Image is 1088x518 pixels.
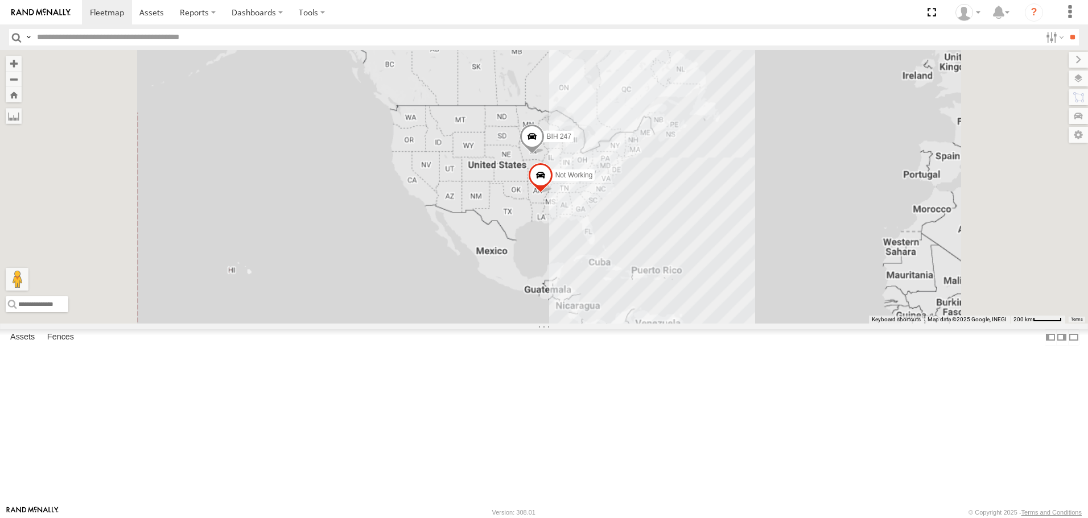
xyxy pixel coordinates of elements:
div: Version: 308.01 [492,509,535,516]
img: rand-logo.svg [11,9,71,16]
label: Dock Summary Table to the Right [1056,329,1068,346]
label: Hide Summary Table [1068,329,1079,346]
a: Terms and Conditions [1021,509,1082,516]
span: Not Working [555,172,593,180]
label: Dock Summary Table to the Left [1045,329,1056,346]
label: Measure [6,108,22,124]
button: Keyboard shortcuts [872,316,921,324]
label: Search Query [24,29,33,45]
a: Terms (opens in new tab) [1071,317,1083,321]
span: Map data ©2025 Google, INEGI [928,316,1007,322]
div: © Copyright 2025 - [969,509,1082,516]
button: Drag Pegman onto the map to open Street View [6,268,28,291]
label: Map Settings [1069,127,1088,143]
button: Zoom out [6,71,22,87]
button: Zoom Home [6,87,22,102]
label: Fences [42,330,80,346]
a: Visit our Website [6,507,59,518]
span: BIH 247 [547,132,571,140]
span: 200 km [1013,316,1033,322]
button: Map Scale: 200 km per 47 pixels [1010,316,1065,324]
div: Nele . [951,4,984,21]
button: Zoom in [6,56,22,71]
label: Assets [5,330,40,346]
label: Search Filter Options [1041,29,1066,45]
i: ? [1025,3,1043,22]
